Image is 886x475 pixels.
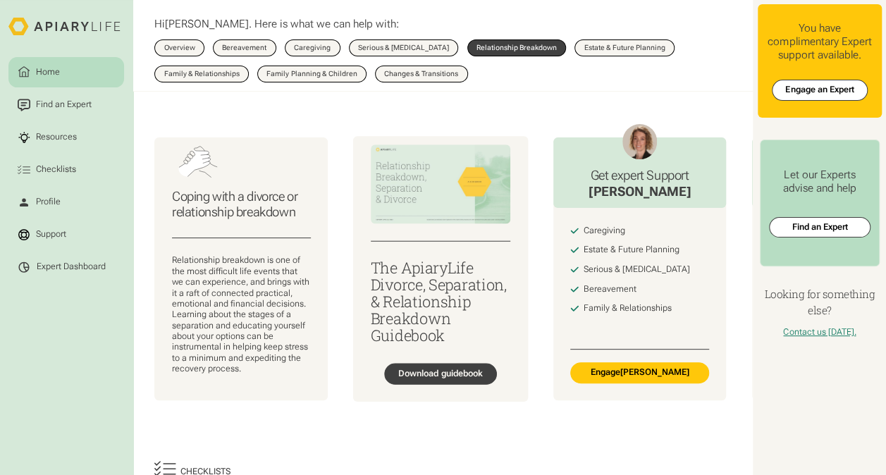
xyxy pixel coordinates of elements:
div: Find an Expert [34,99,94,111]
a: Home [8,57,124,87]
a: Profile [8,187,124,217]
h4: Looking for something else? [758,286,882,319]
div: Family & Relationships [164,70,240,78]
a: Checklists [8,154,124,185]
h3: Coping with a divorce or relationship breakdown [172,189,311,220]
div: Changes & Transitions [384,70,458,78]
div: Expert Dashboard [37,261,106,272]
a: Engage an Expert [772,80,868,101]
a: Download guidebook [384,363,496,384]
a: Support [8,219,124,249]
div: Estate & Future Planning [584,245,679,255]
a: Relationship Breakdown [467,39,567,56]
div: Relationship Breakdown [476,44,557,51]
a: Bereavement [213,39,276,56]
div: Family Planning & Children [266,70,357,78]
div: Let our Experts advise and help [769,168,870,195]
a: Family & Relationships [154,66,249,82]
div: Caregiving [584,226,625,236]
a: Resources [8,122,124,152]
a: Engage[PERSON_NAME] [570,362,709,383]
a: Contact us [DATE]. [783,327,856,337]
div: Caregiving [294,44,331,51]
h3: The ApiaryLife Divorce, Separation, & Relationship Breakdown Guidebook [371,259,511,343]
a: Serious & [MEDICAL_DATA] [349,39,459,56]
a: Family Planning & Children [257,66,367,82]
div: Resources [34,131,79,144]
span: [PERSON_NAME] [165,18,249,30]
div: Checklists [34,164,78,176]
a: Caregiving [285,39,340,56]
div: Estate & Future Planning [584,44,665,51]
div: Bereavement [222,44,266,51]
div: Support [34,228,68,241]
div: [PERSON_NAME] [589,183,691,199]
a: Find an Expert [8,90,124,120]
p: Relationship breakdown is one of the most difficult life events that we can experience, and bring... [172,255,311,374]
p: Hi . Here is what we can help with: [154,18,399,31]
a: Expert Dashboard [8,252,124,282]
div: Profile [34,196,63,209]
div: Home [34,66,62,78]
a: Changes & Transitions [375,66,468,82]
div: Download guidebook [398,369,483,380]
div: You have complimentary Expert support available. [766,22,873,63]
div: Serious & [MEDICAL_DATA] [584,264,690,275]
a: Overview [154,39,204,56]
a: Find an Expert [769,217,870,238]
div: Bereavement [584,284,636,295]
div: Serious & [MEDICAL_DATA] [358,44,449,51]
h3: Get expert Support [589,168,691,183]
div: Family & Relationships [584,303,672,314]
a: Estate & Future Planning [574,39,675,56]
